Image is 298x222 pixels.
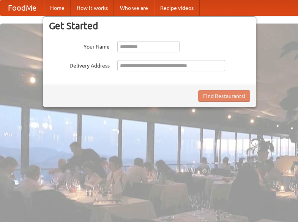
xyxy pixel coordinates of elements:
[49,41,110,50] label: Your Name
[49,20,250,31] h3: Get Started
[154,0,200,16] a: Recipe videos
[49,60,110,69] label: Delivery Address
[114,0,154,16] a: Who we are
[198,90,250,102] button: Find Restaurants!
[71,0,114,16] a: How it works
[0,0,44,16] a: FoodMe
[44,0,71,16] a: Home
